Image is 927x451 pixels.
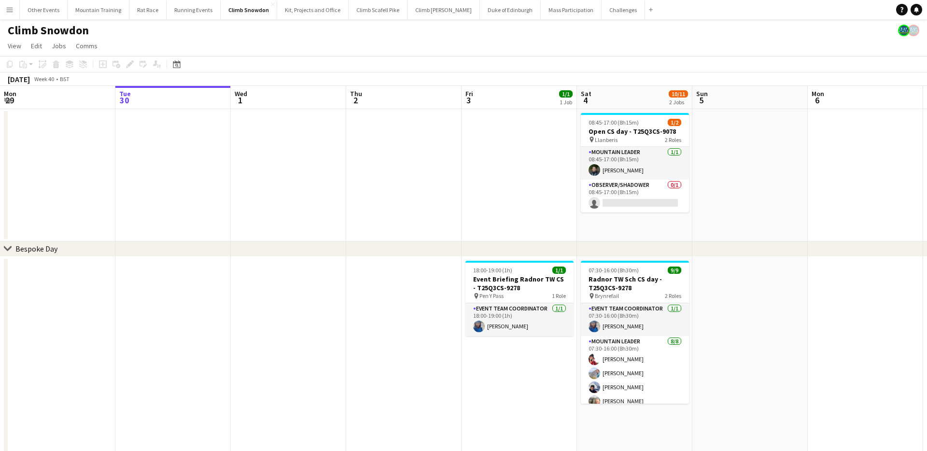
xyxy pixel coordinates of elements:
div: 1 Job [560,99,572,106]
button: Other Events [20,0,68,19]
div: Bespoke Day [15,244,57,254]
div: 2 Jobs [669,99,688,106]
h3: Radnor TW Sch CS day - T25Q3CS-9278 [581,275,689,292]
span: 1/2 [668,119,681,126]
app-job-card: 07:30-16:00 (8h30m)9/9Radnor TW Sch CS day - T25Q3CS-9278 Brynrefail2 RolesEvent Team Coordinator... [581,261,689,404]
span: 9/9 [668,267,681,274]
span: 2 Roles [665,136,681,143]
span: 08:45-17:00 (8h15m) [589,119,639,126]
span: View [8,42,21,50]
button: Mass Participation [541,0,602,19]
span: 2 [349,95,362,106]
span: 5 [695,95,708,106]
span: 29 [2,95,16,106]
span: 1/1 [552,267,566,274]
button: Rat Race [129,0,167,19]
h1: Climb Snowdon [8,23,89,38]
button: Kit, Projects and Office [277,0,349,19]
app-card-role: Event Team Coordinator1/107:30-16:00 (8h30m)[PERSON_NAME] [581,303,689,336]
a: Jobs [48,40,70,52]
span: Mon [812,89,824,98]
div: BST [60,75,70,83]
app-job-card: 18:00-19:00 (1h)1/1Event Briefing Radnor TW CS - T25Q3CS-9278 Pen Y Pass1 RoleEvent Team Coordina... [465,261,574,336]
span: 2 Roles [665,292,681,299]
span: 1/1 [559,90,573,98]
button: Mountain Training [68,0,129,19]
span: Sat [581,89,591,98]
span: 30 [118,95,131,106]
span: Jobs [52,42,66,50]
span: Mon [4,89,16,98]
span: Thu [350,89,362,98]
span: Edit [31,42,42,50]
span: 10/11 [669,90,688,98]
span: Comms [76,42,98,50]
span: Tue [119,89,131,98]
a: Edit [27,40,46,52]
span: 07:30-16:00 (8h30m) [589,267,639,274]
span: Llanberis [595,136,618,143]
h3: Event Briefing Radnor TW CS - T25Q3CS-9278 [465,275,574,292]
a: Comms [72,40,101,52]
span: Fri [465,89,473,98]
span: 6 [810,95,824,106]
h3: Open CS day - T25Q3CS-9078 [581,127,689,136]
button: Challenges [602,0,645,19]
span: Week 40 [32,75,56,83]
app-job-card: 08:45-17:00 (8h15m)1/2Open CS day - T25Q3CS-9078 Llanberis2 RolesMountain Leader1/108:45-17:00 (8... [581,113,689,212]
button: Climb [PERSON_NAME] [407,0,480,19]
span: 1 Role [552,292,566,299]
span: 4 [579,95,591,106]
span: Wed [235,89,247,98]
button: Duke of Edinburgh [480,0,541,19]
span: 18:00-19:00 (1h) [473,267,512,274]
button: Climb Scafell Pike [349,0,407,19]
span: 1 [233,95,247,106]
app-user-avatar: Staff RAW Adventures [908,25,919,36]
span: 3 [464,95,473,106]
span: Sun [696,89,708,98]
div: [DATE] [8,74,30,84]
a: View [4,40,25,52]
button: Running Events [167,0,221,19]
span: Brynrefail [595,292,619,299]
app-card-role: Observer/Shadower0/108:45-17:00 (8h15m) [581,180,689,212]
button: Climb Snowdon [221,0,277,19]
app-card-role: Mountain Leader1/108:45-17:00 (8h15m)[PERSON_NAME] [581,147,689,180]
app-user-avatar: Staff RAW Adventures [898,25,910,36]
span: Pen Y Pass [479,292,504,299]
app-card-role: Event Team Coordinator1/118:00-19:00 (1h)[PERSON_NAME] [465,303,574,336]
